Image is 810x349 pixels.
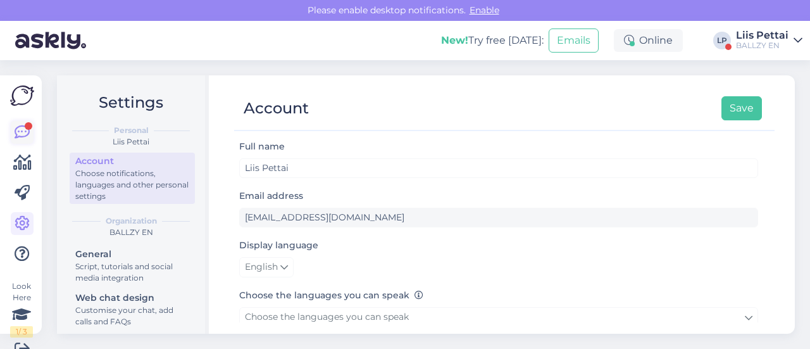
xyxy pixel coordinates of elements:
[245,311,409,322] span: Choose the languages you can speak
[75,305,189,327] div: Customise your chat, add calls and FAQs
[75,168,189,202] div: Choose notifications, languages and other personal settings
[114,125,149,136] b: Personal
[70,153,195,204] a: AccountChoose notifications, languages and other personal settings
[106,215,157,227] b: Organization
[721,96,762,120] button: Save
[736,30,788,41] div: Liis Pettai
[441,33,544,48] div: Try free [DATE]:
[239,307,758,327] a: Choose the languages you can speak
[239,189,303,203] label: Email address
[10,86,34,106] img: Askly Logo
[239,158,758,178] input: Enter name
[10,326,33,338] div: 1 / 3
[549,29,599,53] button: Emails
[736,41,788,51] div: BALLZY EN
[67,91,195,115] h2: Settings
[70,289,195,329] a: Web chat designCustomise your chat, add calls and FAQs
[75,248,189,261] div: General
[245,260,278,274] span: English
[239,208,758,227] input: Enter email
[441,34,468,46] b: New!
[239,289,423,302] label: Choose the languages you can speak
[75,261,189,284] div: Script, tutorials and social media integration
[614,29,683,52] div: Online
[67,227,195,238] div: BALLZY EN
[239,257,294,277] a: English
[736,30,802,51] a: Liis PettaiBALLZY EN
[244,96,309,120] div: Account
[75,291,189,305] div: Web chat design
[75,155,189,168] div: Account
[70,246,195,286] a: GeneralScript, tutorials and social media integration
[67,136,195,148] div: Liis Pettai
[239,140,285,153] label: Full name
[466,4,503,16] span: Enable
[10,281,33,338] div: Look Here
[239,239,318,252] label: Display language
[713,32,731,49] div: LP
